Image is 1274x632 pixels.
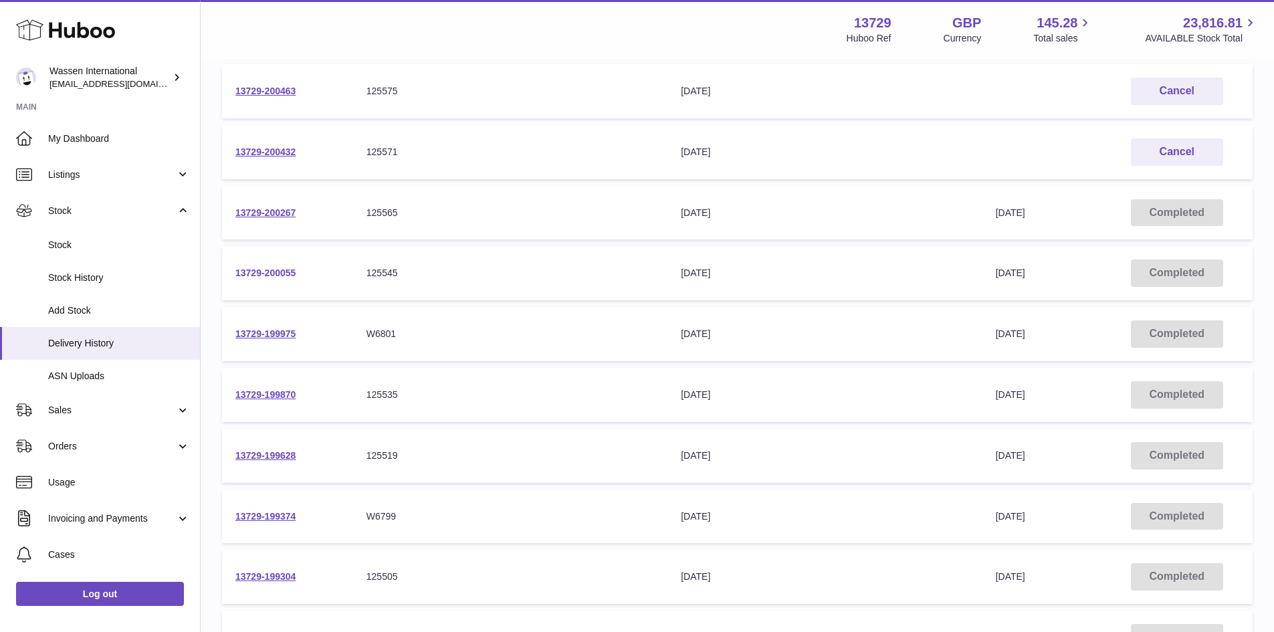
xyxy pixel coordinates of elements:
[681,389,968,401] div: [DATE]
[1131,138,1223,166] button: Cancel
[681,146,968,159] div: [DATE]
[1145,14,1258,45] a: 23,816.81 AVAILABLE Stock Total
[681,207,968,219] div: [DATE]
[48,548,190,561] span: Cases
[48,239,190,251] span: Stock
[48,440,176,453] span: Orders
[48,205,176,217] span: Stock
[48,512,176,525] span: Invoicing and Payments
[366,449,654,462] div: 125519
[235,571,296,582] a: 13729-199304
[1037,14,1077,32] span: 145.28
[366,146,654,159] div: 125571
[1145,32,1258,45] span: AVAILABLE Stock Total
[681,449,968,462] div: [DATE]
[48,404,176,417] span: Sales
[48,272,190,284] span: Stock History
[16,582,184,606] a: Log out
[366,570,654,583] div: 125505
[1183,14,1243,32] span: 23,816.81
[366,85,654,98] div: 125575
[996,450,1025,461] span: [DATE]
[1033,14,1093,45] a: 145.28 Total sales
[49,65,170,90] div: Wassen International
[366,328,654,340] div: W6801
[49,78,197,89] span: [EMAIL_ADDRESS][DOMAIN_NAME]
[235,328,296,339] a: 13729-199975
[366,389,654,401] div: 125535
[1033,32,1093,45] span: Total sales
[16,68,36,88] img: internationalsupplychain@wassen.com
[235,268,296,278] a: 13729-200055
[681,570,968,583] div: [DATE]
[366,207,654,219] div: 125565
[48,370,190,383] span: ASN Uploads
[48,169,176,181] span: Listings
[996,511,1025,522] span: [DATE]
[944,32,982,45] div: Currency
[681,85,968,98] div: [DATE]
[48,132,190,145] span: My Dashboard
[996,389,1025,400] span: [DATE]
[681,267,968,280] div: [DATE]
[996,328,1025,339] span: [DATE]
[952,14,981,32] strong: GBP
[1131,78,1223,105] button: Cancel
[681,328,968,340] div: [DATE]
[235,146,296,157] a: 13729-200432
[48,304,190,317] span: Add Stock
[48,476,190,489] span: Usage
[366,510,654,523] div: W6799
[235,450,296,461] a: 13729-199628
[996,268,1025,278] span: [DATE]
[235,511,296,522] a: 13729-199374
[996,571,1025,582] span: [DATE]
[48,337,190,350] span: Delivery History
[366,267,654,280] div: 125545
[996,207,1025,218] span: [DATE]
[235,389,296,400] a: 13729-199870
[847,32,891,45] div: Huboo Ref
[854,14,891,32] strong: 13729
[235,207,296,218] a: 13729-200267
[681,510,968,523] div: [DATE]
[235,86,296,96] a: 13729-200463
